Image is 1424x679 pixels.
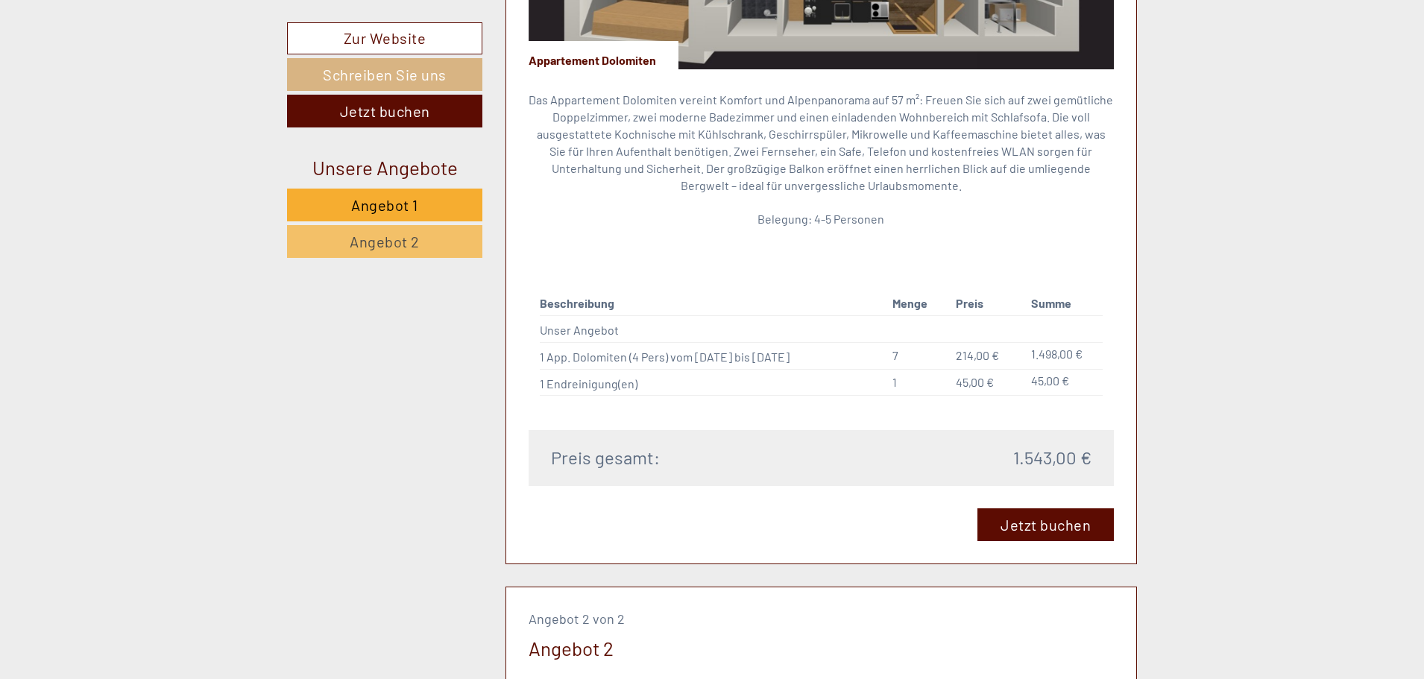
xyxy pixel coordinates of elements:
[1025,342,1103,369] td: 1.498,00 €
[11,40,241,86] div: Guten Tag, wie können wir Ihnen helfen?
[950,292,1024,315] th: Preis
[540,445,822,470] div: Preis gesamt:
[287,95,482,127] a: Jetzt buchen
[350,233,420,250] span: Angebot 2
[287,22,482,54] a: Zur Website
[956,348,999,362] span: 214,00 €
[886,369,950,396] td: 1
[1025,369,1103,396] td: 45,00 €
[1025,292,1103,315] th: Summe
[529,92,1115,228] p: Das Appartement Dolomiten vereint Komfort und Alpenpanorama auf 57 m²: Freuen Sie sich auf zwei g...
[956,375,994,389] span: 45,00 €
[287,58,482,91] a: Schreiben Sie uns
[540,315,886,342] td: Unser Angebot
[540,292,886,315] th: Beschreibung
[1013,445,1091,470] span: 1.543,00 €
[540,342,886,369] td: 1 App. Dolomiten (4 Pers) vom [DATE] bis [DATE]
[287,154,482,181] div: Unsere Angebote
[351,196,418,214] span: Angebot 1
[22,72,233,83] small: 09:56
[540,369,886,396] td: 1 Endreinigung(en)
[529,634,614,662] div: Angebot 2
[488,386,586,419] button: Senden
[977,508,1114,541] a: Jetzt buchen
[529,610,625,627] span: Angebot 2 von 2
[886,342,950,369] td: 7
[886,292,950,315] th: Menge
[265,11,321,37] div: [DATE]
[22,43,233,55] div: Appartements & Wellness [PERSON_NAME]
[529,41,678,69] div: Appartement Dolomiten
